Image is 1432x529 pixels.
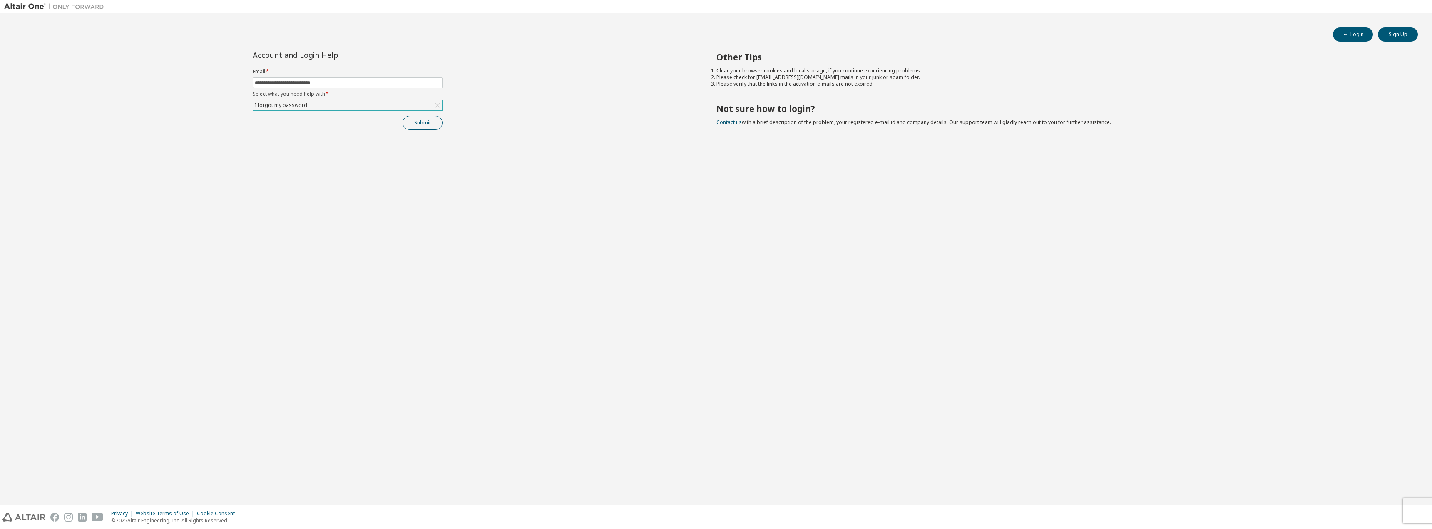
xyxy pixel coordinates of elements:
li: Please verify that the links in the activation e-mails are not expired. [716,81,1403,87]
div: I forgot my password [254,101,308,110]
label: Select what you need help with [253,91,443,97]
img: altair_logo.svg [2,513,45,522]
img: facebook.svg [50,513,59,522]
button: Submit [403,116,443,130]
li: Please check for [EMAIL_ADDRESS][DOMAIN_NAME] mails in your junk or spam folder. [716,74,1403,81]
button: Sign Up [1378,27,1418,42]
div: Privacy [111,510,136,517]
label: Email [253,68,443,75]
p: © 2025 Altair Engineering, Inc. All Rights Reserved. [111,517,240,524]
a: Contact us [716,119,742,126]
img: youtube.svg [92,513,104,522]
li: Clear your browser cookies and local storage, if you continue experiencing problems. [716,67,1403,74]
div: Cookie Consent [197,510,240,517]
div: I forgot my password [253,100,442,110]
div: Account and Login Help [253,52,405,58]
img: instagram.svg [64,513,73,522]
button: Login [1333,27,1373,42]
img: linkedin.svg [78,513,87,522]
div: Website Terms of Use [136,510,197,517]
h2: Other Tips [716,52,1403,62]
h2: Not sure how to login? [716,103,1403,114]
span: with a brief description of the problem, your registered e-mail id and company details. Our suppo... [716,119,1111,126]
img: Altair One [4,2,108,11]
